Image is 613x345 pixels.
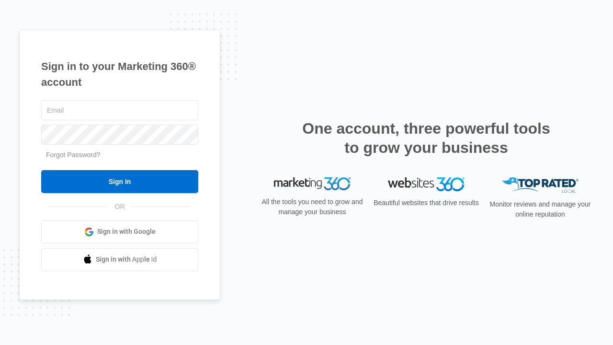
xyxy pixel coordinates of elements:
[41,220,198,243] a: Sign in with Google
[96,254,157,264] span: Sign in with Apple Id
[299,119,553,157] h2: One account, three powerful tools to grow your business
[108,202,132,212] span: OR
[274,177,351,191] img: Marketing 360
[487,199,594,219] p: Monitor reviews and manage your online reputation
[41,248,198,271] a: Sign in with Apple Id
[41,58,198,90] h1: Sign in to your Marketing 360® account
[388,177,465,191] img: Websites 360
[41,170,198,193] input: Sign In
[259,197,366,217] p: All the tools you need to grow and manage your business
[502,177,579,193] img: Top Rated Local
[41,100,198,120] input: Email
[97,227,156,237] span: Sign in with Google
[46,151,101,159] a: Forgot Password?
[373,198,480,208] p: Beautiful websites that drive results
